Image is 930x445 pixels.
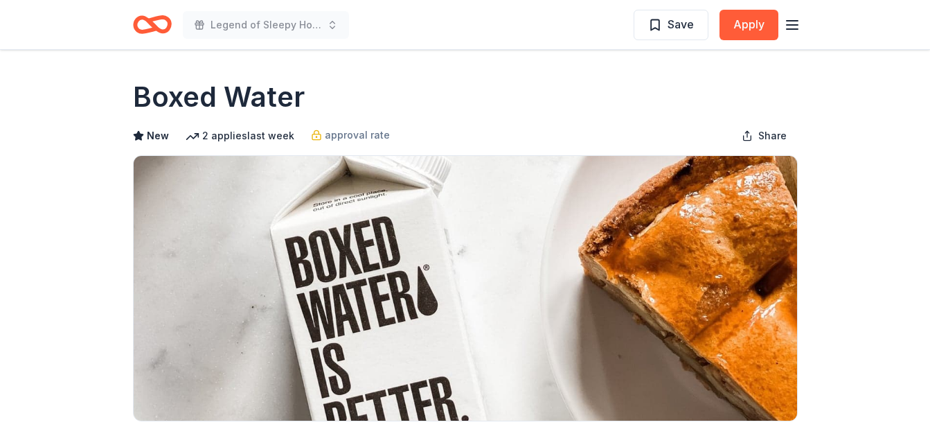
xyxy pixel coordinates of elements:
h1: Boxed Water [133,78,305,116]
a: Home [133,8,172,41]
button: Apply [719,10,778,40]
span: approval rate [325,127,390,143]
span: Share [758,128,787,144]
button: Legend of Sleepy Hollow [183,11,349,39]
div: 2 applies last week [186,128,294,144]
span: New [147,128,169,144]
img: Image for Boxed Water [134,156,797,421]
button: Save [634,10,708,40]
button: Share [731,122,798,150]
span: Save [668,15,694,33]
span: Legend of Sleepy Hollow [211,17,321,33]
a: approval rate [311,127,390,143]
